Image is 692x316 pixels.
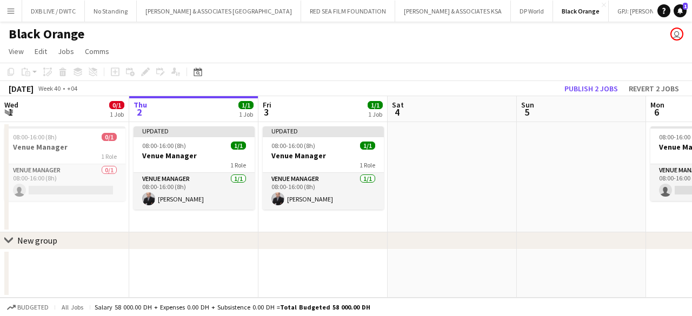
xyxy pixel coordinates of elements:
[674,4,687,17] a: 1
[230,161,246,169] span: 1 Role
[263,126,384,210] app-job-card: Updated08:00-16:00 (8h)1/1Venue Manager1 RoleVenue Manager1/108:00-16:00 (8h)[PERSON_NAME]
[368,101,383,109] span: 1/1
[609,1,685,22] button: GPJ: [PERSON_NAME]
[134,173,255,210] app-card-role: Venue Manager1/108:00-16:00 (8h)[PERSON_NAME]
[36,84,63,92] span: Week 40
[134,100,147,110] span: Thu
[263,173,384,210] app-card-role: Venue Manager1/108:00-16:00 (8h)[PERSON_NAME]
[17,304,49,311] span: Budgeted
[13,133,57,141] span: 08:00-16:00 (8h)
[134,126,255,210] app-job-card: Updated08:00-16:00 (8h)1/1Venue Manager1 RoleVenue Manager1/108:00-16:00 (8h)[PERSON_NAME]
[102,133,117,141] span: 0/1
[553,1,609,22] button: Black Orange
[54,44,78,58] a: Jobs
[137,1,301,22] button: [PERSON_NAME] & ASSOCIATES [GEOGRAPHIC_DATA]
[35,46,47,56] span: Edit
[22,1,85,22] button: DXB LIVE / DWTC
[110,110,124,118] div: 1 Job
[263,100,271,110] span: Fri
[670,28,683,41] app-user-avatar: Stephen McCafferty
[231,142,246,150] span: 1/1
[9,26,84,42] h1: Black Orange
[95,303,370,311] div: Salary 58 000.00 DH + Expenses 0.00 DH + Subsistence 0.00 DH =
[239,110,253,118] div: 1 Job
[280,303,370,311] span: Total Budgeted 58 000.00 DH
[30,44,51,58] a: Edit
[649,106,664,118] span: 6
[85,1,137,22] button: No Standing
[360,161,375,169] span: 1 Role
[109,101,124,109] span: 0/1
[521,100,534,110] span: Sun
[301,1,395,22] button: RED SEA FILM FOUNDATION
[395,1,511,22] button: [PERSON_NAME] & ASSOCIATES KSA
[5,301,50,313] button: Budgeted
[58,46,74,56] span: Jobs
[17,235,57,246] div: New group
[101,152,117,160] span: 1 Role
[4,126,125,201] app-job-card: 08:00-16:00 (8h)0/1Venue Manager1 RoleVenue Manager0/108:00-16:00 (8h)
[9,83,34,94] div: [DATE]
[4,100,18,110] span: Wed
[238,101,254,109] span: 1/1
[390,106,404,118] span: 4
[4,164,125,201] app-card-role: Venue Manager0/108:00-16:00 (8h)
[3,106,18,118] span: 1
[520,106,534,118] span: 5
[134,126,255,135] div: Updated
[81,44,114,58] a: Comms
[142,142,186,150] span: 08:00-16:00 (8h)
[511,1,553,22] button: DP World
[263,151,384,160] h3: Venue Manager
[624,82,683,96] button: Revert 2 jobs
[683,3,688,10] span: 1
[360,142,375,150] span: 1/1
[261,106,271,118] span: 3
[9,46,24,56] span: View
[271,142,315,150] span: 08:00-16:00 (8h)
[59,303,85,311] span: All jobs
[263,126,384,135] div: Updated
[4,142,125,152] h3: Venue Manager
[368,110,382,118] div: 1 Job
[560,82,622,96] button: Publish 2 jobs
[650,100,664,110] span: Mon
[392,100,404,110] span: Sat
[85,46,109,56] span: Comms
[67,84,77,92] div: +04
[134,151,255,160] h3: Venue Manager
[4,44,28,58] a: View
[132,106,147,118] span: 2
